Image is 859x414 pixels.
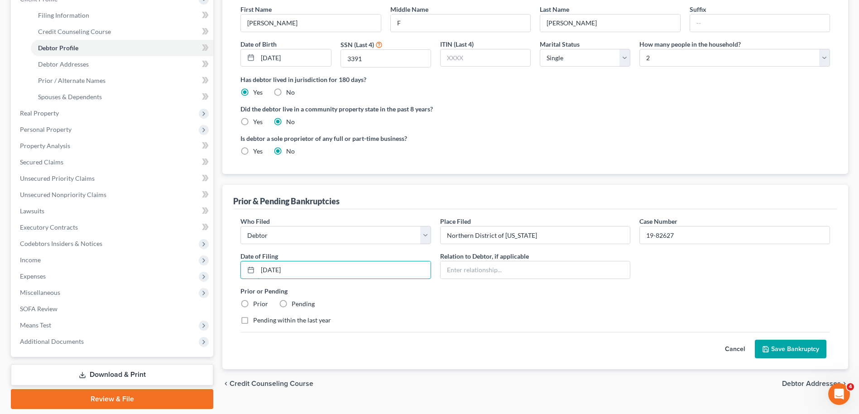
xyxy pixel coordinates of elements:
span: SOFA Review [20,305,58,313]
input: M.I [391,14,530,32]
a: Filing Information [31,7,213,24]
label: Case Number [639,217,677,226]
a: Lawsuits [13,203,213,219]
a: Property Analysis [13,138,213,154]
label: Yes [253,117,263,126]
button: Cancel [715,340,755,358]
a: Prior / Alternate Names [31,72,213,89]
label: Relation to Debtor, if applicable [440,251,529,261]
input: MM/DD/YYYY [258,261,431,279]
a: Unsecured Nonpriority Claims [13,187,213,203]
span: Personal Property [20,125,72,133]
span: Expenses [20,272,46,280]
button: Debtor Addresses chevron_right [782,380,848,387]
label: Suffix [690,5,706,14]
a: Executory Contracts [13,219,213,236]
span: Lawsuits [20,207,44,215]
span: Miscellaneous [20,289,60,296]
span: Means Test [20,321,51,329]
span: Executory Contracts [20,223,78,231]
i: chevron_left [222,380,230,387]
label: Last Name [540,5,569,14]
label: ITIN (Last 4) [440,39,474,49]
label: Pending [292,299,315,308]
span: Credit Counseling Course [230,380,313,387]
a: Unsecured Priority Claims [13,170,213,187]
input: -- [241,14,380,32]
span: Additional Documents [20,337,84,345]
span: Filing Information [38,11,89,19]
button: Save Bankruptcy [755,340,826,359]
span: Date of Filing [240,252,278,260]
label: Is debtor a sole proprietor of any full or part-time business? [240,134,531,143]
span: Who Filed [240,217,270,225]
label: No [286,88,295,97]
input: MM/DD/YYYY [258,49,331,67]
input: # [640,226,830,244]
span: Unsecured Priority Claims [20,174,95,182]
span: Secured Claims [20,158,63,166]
label: Prior or Pending [240,286,830,296]
a: Download & Print [11,364,213,385]
span: Debtor Profile [38,44,78,52]
a: SOFA Review [13,301,213,317]
a: Spouses & Dependents [31,89,213,105]
span: Codebtors Insiders & Notices [20,240,102,247]
span: Debtor Addresses [782,380,841,387]
input: XXXX [341,50,431,67]
span: Place Filed [440,217,471,225]
span: Spouses & Dependents [38,93,102,101]
span: Real Property [20,109,59,117]
input: -- [540,14,680,32]
label: Date of Birth [240,39,277,49]
button: chevron_left Credit Counseling Course [222,380,313,387]
span: Property Analysis [20,142,70,149]
label: Yes [253,88,263,97]
span: Income [20,256,41,264]
input: Enter place filed... [441,226,630,244]
label: Has debtor lived in jurisdiction for 180 days? [240,75,830,84]
a: Credit Counseling Course [31,24,213,40]
label: Pending within the last year [253,316,331,325]
div: Prior & Pending Bankruptcies [233,196,340,207]
label: Middle Name [390,5,428,14]
label: SSN (Last 4) [341,40,374,49]
a: Debtor Addresses [31,56,213,72]
a: Secured Claims [13,154,213,170]
a: Debtor Profile [31,40,213,56]
input: Enter relationship... [441,261,630,279]
label: Prior [253,299,268,308]
label: No [286,117,295,126]
label: How many people in the household? [639,39,741,49]
label: Yes [253,147,263,156]
i: chevron_right [841,380,848,387]
label: First Name [240,5,272,14]
span: 4 [847,383,854,390]
span: Prior / Alternate Names [38,77,106,84]
iframe: Intercom live chat [828,383,850,405]
label: Marital Status [540,39,580,49]
span: Debtor Addresses [38,60,89,68]
input: -- [690,14,830,32]
input: XXXX [441,49,530,67]
span: Unsecured Nonpriority Claims [20,191,106,198]
a: Review & File [11,389,213,409]
label: No [286,147,295,156]
span: Credit Counseling Course [38,28,111,35]
label: Did the debtor live in a community property state in the past 8 years? [240,104,830,114]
